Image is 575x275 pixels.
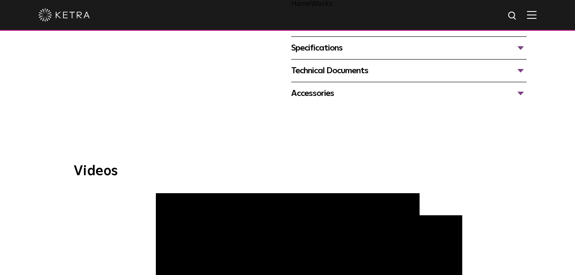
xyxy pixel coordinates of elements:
h3: Videos [74,164,502,178]
div: Technical Documents [291,64,527,78]
img: ketra-logo-2019-white [39,9,90,21]
div: Specifications [291,41,527,55]
img: Hamburger%20Nav.svg [527,11,536,19]
img: search icon [507,11,518,21]
div: Accessories [291,87,527,100]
